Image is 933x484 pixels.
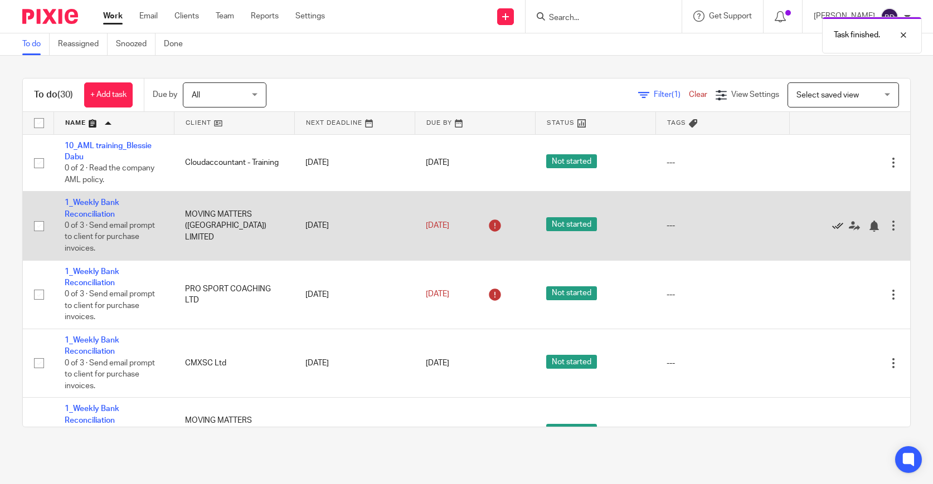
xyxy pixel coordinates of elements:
[22,9,78,24] img: Pixie
[881,8,898,26] img: svg%3E
[65,336,119,355] a: 1_Weekly Bank Reconciliation
[65,164,154,184] span: 0 of 2 · Read the company AML policy.
[546,424,597,438] span: Not started
[22,33,50,55] a: To do
[174,398,294,466] td: MOVING MATTERS ([GEOGRAPHIC_DATA]) LIMITED
[689,91,707,99] a: Clear
[667,120,686,126] span: Tags
[57,90,73,99] span: (30)
[116,33,155,55] a: Snoozed
[546,154,597,168] span: Not started
[164,33,191,55] a: Done
[667,289,779,300] div: ---
[546,217,597,231] span: Not started
[546,286,597,300] span: Not started
[834,30,880,41] p: Task finished.
[34,89,73,101] h1: To do
[251,11,279,22] a: Reports
[294,192,415,260] td: [DATE]
[654,91,689,99] span: Filter
[58,33,108,55] a: Reassigned
[103,11,123,22] a: Work
[174,192,294,260] td: MOVING MATTERS ([GEOGRAPHIC_DATA]) LIMITED
[294,134,415,192] td: [DATE]
[174,134,294,192] td: Cloudaccountant - Training
[426,291,449,299] span: [DATE]
[667,220,779,231] div: ---
[546,355,597,369] span: Not started
[295,11,325,22] a: Settings
[672,91,681,99] span: (1)
[731,91,779,99] span: View Settings
[192,91,200,99] span: All
[139,11,158,22] a: Email
[294,260,415,329] td: [DATE]
[796,91,859,99] span: Select saved view
[153,89,177,100] p: Due by
[426,159,449,167] span: [DATE]
[426,222,449,229] span: [DATE]
[667,426,779,437] div: ---
[294,329,415,398] td: [DATE]
[667,157,779,168] div: ---
[174,11,199,22] a: Clients
[832,220,849,231] a: Mark as done
[65,222,155,252] span: 0 of 3 · Send email prompt to client for purchase invoices.
[65,142,152,161] a: 10_AML training_Blessie Dabu
[65,199,119,218] a: 1_Weekly Bank Reconciliation
[65,359,155,390] span: 0 of 3 · Send email prompt to client for purchase invoices.
[294,398,415,466] td: [DATE]
[174,260,294,329] td: PRO SPORT COACHING LTD
[216,11,234,22] a: Team
[667,358,779,369] div: ---
[65,291,155,321] span: 0 of 3 · Send email prompt to client for purchase invoices.
[174,329,294,398] td: CMXSC Ltd
[65,268,119,287] a: 1_Weekly Bank Reconciliation
[426,359,449,367] span: [DATE]
[65,405,119,424] a: 1_Weekly Bank Reconciliation
[84,82,133,107] a: + Add task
